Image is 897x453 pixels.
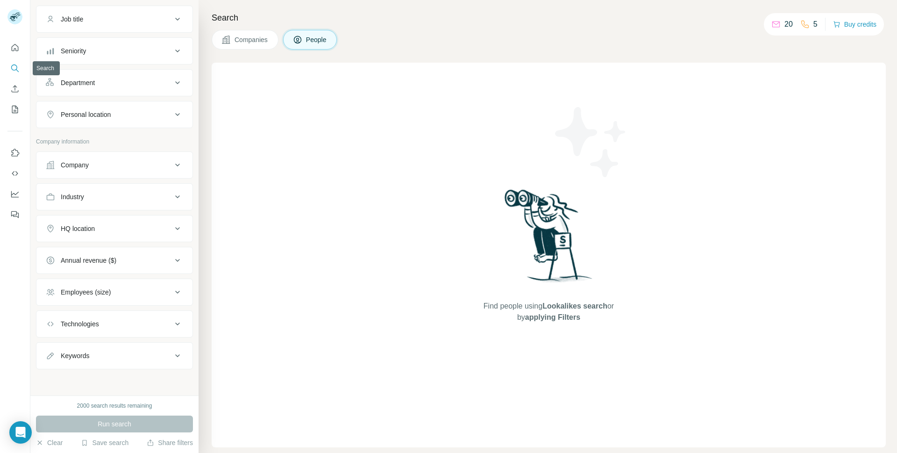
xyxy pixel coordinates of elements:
[61,110,111,119] div: Personal location
[36,8,192,30] button: Job title
[77,402,152,410] div: 2000 search results remaining
[500,187,598,291] img: Surfe Illustration - Woman searching with binoculars
[36,217,192,240] button: HQ location
[61,14,83,24] div: Job title
[542,302,607,310] span: Lookalikes search
[36,313,192,335] button: Technologies
[7,186,22,202] button: Dashboard
[306,35,327,44] span: People
[36,186,192,208] button: Industry
[36,438,63,447] button: Clear
[7,101,22,118] button: My lists
[235,35,269,44] span: Companies
[36,154,192,176] button: Company
[525,313,580,321] span: applying Filters
[9,421,32,444] div: Open Intercom Messenger
[61,256,116,265] div: Annual revenue ($)
[7,39,22,56] button: Quick start
[474,301,623,323] span: Find people using or by
[61,46,86,56] div: Seniority
[36,281,192,303] button: Employees (size)
[147,438,193,447] button: Share filters
[7,165,22,182] button: Use Surfe API
[36,345,192,367] button: Keywords
[212,11,886,24] h4: Search
[549,100,633,184] img: Surfe Illustration - Stars
[833,18,876,31] button: Buy credits
[36,40,192,62] button: Seniority
[81,438,128,447] button: Save search
[813,19,818,30] p: 5
[61,319,99,329] div: Technologies
[784,19,793,30] p: 20
[7,206,22,223] button: Feedback
[7,60,22,77] button: Search
[7,80,22,97] button: Enrich CSV
[61,192,84,201] div: Industry
[61,78,95,87] div: Department
[36,249,192,272] button: Annual revenue ($)
[36,137,193,146] p: Company information
[36,72,192,94] button: Department
[61,224,95,233] div: HQ location
[36,103,192,126] button: Personal location
[61,351,89,360] div: Keywords
[61,288,111,297] div: Employees (size)
[7,144,22,161] button: Use Surfe on LinkedIn
[61,160,89,170] div: Company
